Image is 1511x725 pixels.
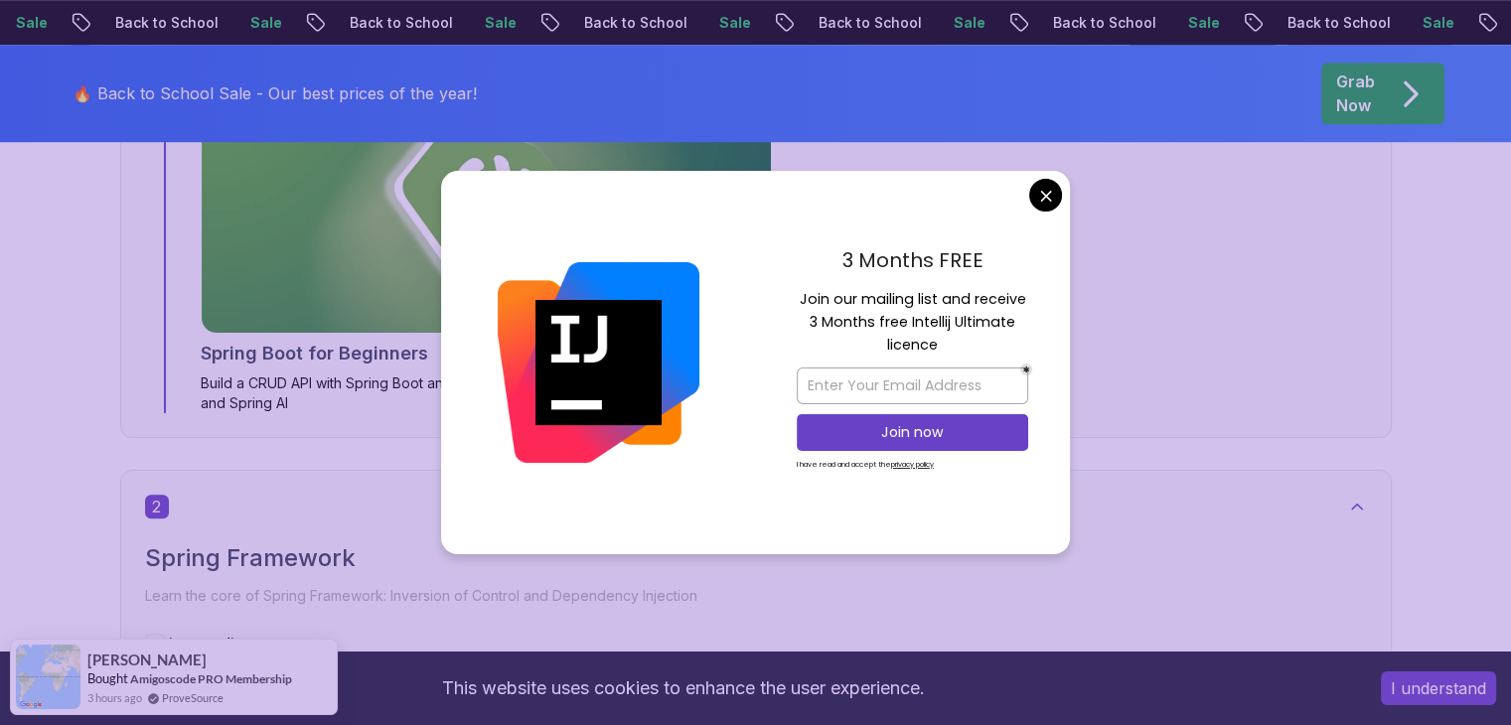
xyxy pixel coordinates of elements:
[145,542,1367,574] h2: Spring Framework
[87,670,128,686] span: Bought
[95,13,230,33] p: Back to School
[201,373,772,413] p: Build a CRUD API with Spring Boot and PostgreSQL database using Spring Data JPA and Spring AI
[73,81,477,105] p: 🔥 Back to School Sale - Our best prices of the year!
[564,13,699,33] p: Back to School
[1033,13,1168,33] p: Back to School
[465,13,529,33] p: Sale
[16,645,80,709] img: provesource social proof notification image
[1168,13,1232,33] p: Sale
[87,652,207,668] span: [PERSON_NAME]
[15,666,1351,710] div: This website uses cookies to enhance the user experience.
[799,13,934,33] p: Back to School
[330,13,465,33] p: Back to School
[201,95,772,413] a: Spring Boot for Beginners card1.67hNEWSpring Boot for BeginnersBuild a CRUD API with Spring Boot ...
[1268,13,1403,33] p: Back to School
[1403,13,1466,33] p: Sale
[202,96,771,333] img: Spring Boot for Beginners card
[130,670,292,687] a: Amigoscode PRO Membership
[1336,70,1375,117] p: Grab Now
[169,634,257,653] p: intermediate
[162,689,224,706] a: ProveSource
[145,582,1367,610] p: Learn the core of Spring Framework: Inversion of Control and Dependency Injection
[699,13,763,33] p: Sale
[230,13,294,33] p: Sale
[1381,671,1496,705] button: Accept cookies
[87,689,142,706] span: 3 hours ago
[201,340,428,367] h2: Spring Boot for Beginners
[934,13,997,33] p: Sale
[145,495,169,518] span: 2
